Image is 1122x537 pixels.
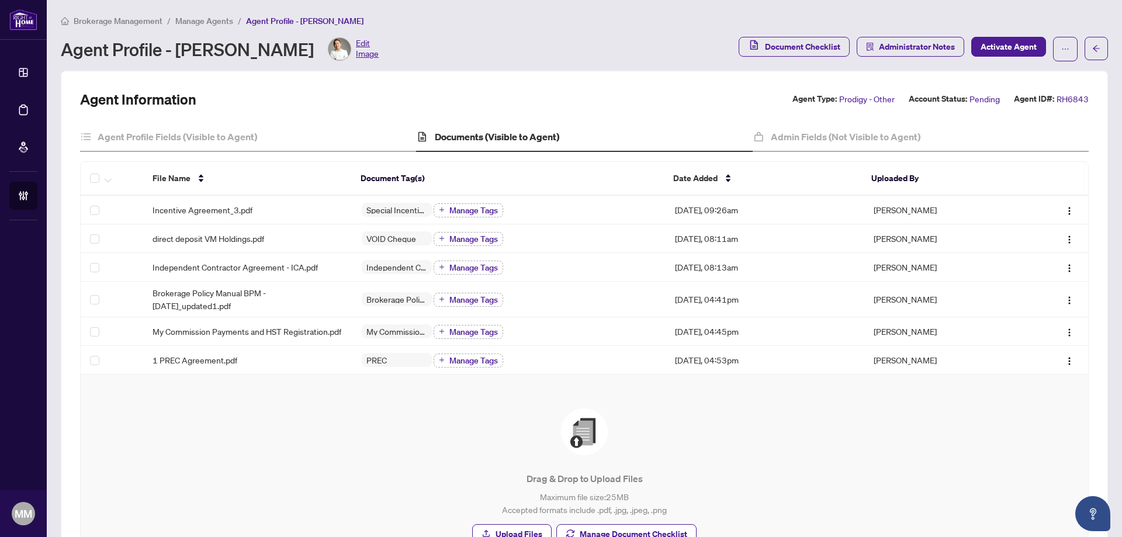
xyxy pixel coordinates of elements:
li: / [238,14,241,27]
span: Date Added [673,172,718,185]
span: plus [439,296,445,302]
img: logo [9,9,37,30]
span: Incentive Agreement_3.pdf [153,203,252,216]
span: Activate Agent [981,37,1037,56]
button: Logo [1060,229,1079,248]
span: arrow-left [1092,44,1100,53]
button: Manage Tags [434,325,503,339]
span: plus [439,328,445,334]
h4: Agent Profile Fields (Visible to Agent) [98,130,257,144]
span: Manage Tags [449,356,498,365]
td: [PERSON_NAME] [864,346,1021,375]
td: [DATE], 09:26am [666,196,864,224]
span: plus [439,207,445,213]
h4: Admin Fields (Not Visible to Agent) [771,130,920,144]
span: Pending [969,92,1000,106]
span: Brokerage Management [74,16,162,26]
span: File Name [153,172,191,185]
span: My Commission Payments and HST Registration [362,327,432,335]
label: Agent ID#: [1014,92,1054,106]
button: Administrator Notes [857,37,964,57]
span: Administrator Notes [879,37,955,56]
span: Edit Image [356,37,379,61]
img: File Upload [561,408,608,455]
td: [DATE], 04:41pm [666,282,864,317]
img: Profile Icon [328,38,351,60]
span: plus [439,357,445,363]
td: [DATE], 04:53pm [666,346,864,375]
h2: Agent Information [80,90,196,109]
label: Account Status: [909,92,967,106]
td: [DATE], 04:45pm [666,317,864,346]
span: plus [439,264,445,270]
li: / [167,14,171,27]
span: Special Incentive Agreement [362,206,432,214]
td: [PERSON_NAME] [864,253,1021,282]
th: Date Added [664,162,862,196]
span: Agent Profile - [PERSON_NAME] [246,16,363,26]
td: [PERSON_NAME] [864,224,1021,253]
span: PREC [362,356,392,364]
th: Document Tag(s) [351,162,664,196]
span: Manage Tags [449,328,498,336]
img: Logo [1065,206,1074,216]
button: Open asap [1075,496,1110,531]
button: Logo [1060,322,1079,341]
span: Brokerage Policy Manual [362,295,432,303]
span: solution [866,43,874,51]
span: direct deposit VM Holdings.pdf [153,232,264,245]
span: RH6843 [1057,92,1089,106]
span: Manage Tags [449,206,498,214]
p: Drag & Drop to Upload Files [104,472,1065,486]
span: ellipsis [1061,45,1069,53]
span: VOID Cheque [362,234,421,242]
span: home [61,17,69,25]
button: Manage Tags [434,293,503,307]
h4: Documents (Visible to Agent) [435,130,559,144]
button: Logo [1060,351,1079,369]
td: [DATE], 08:13am [666,253,864,282]
img: Logo [1065,356,1074,366]
button: Document Checklist [739,37,850,57]
span: Manage Agents [175,16,233,26]
span: Independent Contractor Agreement [362,263,432,271]
img: Logo [1065,296,1074,305]
img: Logo [1065,235,1074,244]
td: [PERSON_NAME] [864,317,1021,346]
button: Logo [1060,290,1079,309]
td: [DATE], 08:11am [666,224,864,253]
div: Agent Profile - [PERSON_NAME] [61,37,379,61]
button: Manage Tags [434,203,503,217]
button: Manage Tags [434,354,503,368]
img: Logo [1065,328,1074,337]
span: My Commission Payments and HST Registration.pdf [153,325,341,338]
th: File Name [143,162,351,196]
button: Manage Tags [434,261,503,275]
span: Manage Tags [449,264,498,272]
label: Agent Type: [792,92,837,106]
span: Manage Tags [449,296,498,304]
span: 1 PREC Agreement.pdf [153,354,237,366]
span: Prodigy - Other [839,92,895,106]
td: [PERSON_NAME] [864,282,1021,317]
span: MM [15,505,32,522]
button: Manage Tags [434,232,503,246]
span: Manage Tags [449,235,498,243]
button: Logo [1060,200,1079,219]
button: Activate Agent [971,37,1046,57]
span: Independent Contractor Agreement - ICA.pdf [153,261,318,273]
th: Uploaded By [862,162,1018,196]
img: Logo [1065,264,1074,273]
span: Brokerage Policy Manual BPM - [DATE]_updated1.pdf [153,286,343,312]
button: Logo [1060,258,1079,276]
span: Document Checklist [765,37,840,56]
span: plus [439,235,445,241]
td: [PERSON_NAME] [864,196,1021,224]
p: Maximum file size: 25 MB Accepted formats include .pdf, .jpg, .jpeg, .png [104,490,1065,516]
